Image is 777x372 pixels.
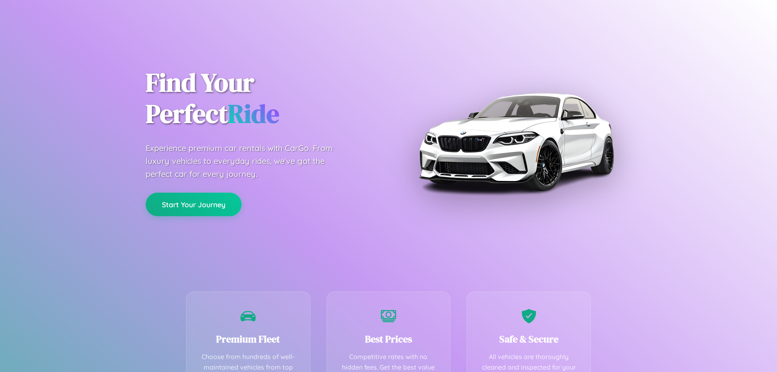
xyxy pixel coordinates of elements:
[479,332,578,346] h3: Safe & Secure
[228,96,279,131] span: Ride
[339,332,438,346] h3: Best Prices
[199,332,298,346] h3: Premium Fleet
[146,142,348,181] p: Experience premium car rentals with CarGo. From luxury vehicles to everyday rides, we've got the ...
[146,193,242,216] button: Start Your Journey
[415,40,617,243] img: Premium BMW car rental vehicle
[146,67,376,130] h1: Find Your Perfect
